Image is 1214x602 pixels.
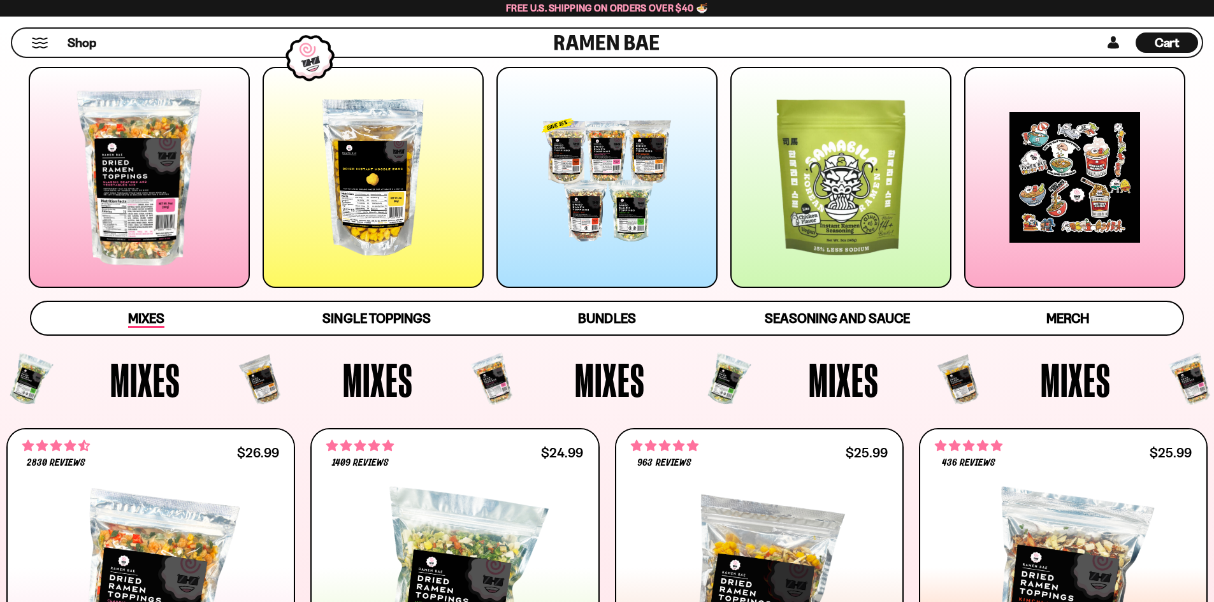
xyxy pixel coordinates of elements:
span: Single Toppings [322,310,430,326]
span: 4.68 stars [22,438,90,454]
a: Bundles [492,302,722,334]
div: $25.99 [846,447,888,459]
span: Mixes [575,356,645,403]
span: 436 reviews [942,458,995,468]
span: 4.75 stars [631,438,698,454]
div: Cart [1136,29,1198,57]
span: Mixes [809,356,879,403]
span: Free U.S. Shipping on Orders over $40 🍜 [506,2,708,14]
a: Shop [68,32,96,53]
div: $26.99 [237,447,279,459]
span: Mixes [1041,356,1111,403]
div: $24.99 [541,447,583,459]
span: 963 reviews [637,458,691,468]
span: Bundles [578,310,635,326]
span: Cart [1155,35,1180,50]
a: Seasoning and Sauce [722,302,952,334]
button: Mobile Menu Trigger [31,38,48,48]
div: $25.99 [1150,447,1192,459]
span: 4.76 stars [935,438,1002,454]
a: Mixes [31,302,261,334]
span: Mixes [343,356,413,403]
span: Shop [68,34,96,52]
a: Merch [953,302,1183,334]
span: Mixes [128,310,164,328]
span: 1409 reviews [332,458,389,468]
span: 4.76 stars [326,438,394,454]
span: Seasoning and Sauce [765,310,909,326]
span: Merch [1046,310,1089,326]
span: 2830 reviews [27,458,85,468]
a: Single Toppings [261,302,491,334]
span: Mixes [110,356,180,403]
